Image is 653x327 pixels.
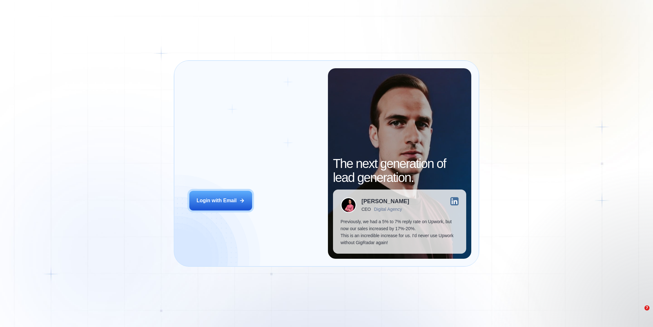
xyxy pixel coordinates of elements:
[631,305,647,321] iframe: Intercom live chat
[644,305,650,310] span: 7
[189,191,252,210] button: Login with Email
[374,207,402,212] div: Digital Agency
[197,197,237,204] div: Login with Email
[362,198,409,204] div: [PERSON_NAME]
[362,207,371,212] div: CEO
[341,218,459,246] p: Previously, we had a 5% to 7% reply rate on Upwork, but now our sales increased by 17%-20%. This ...
[333,157,466,184] h2: The next generation of lead generation.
